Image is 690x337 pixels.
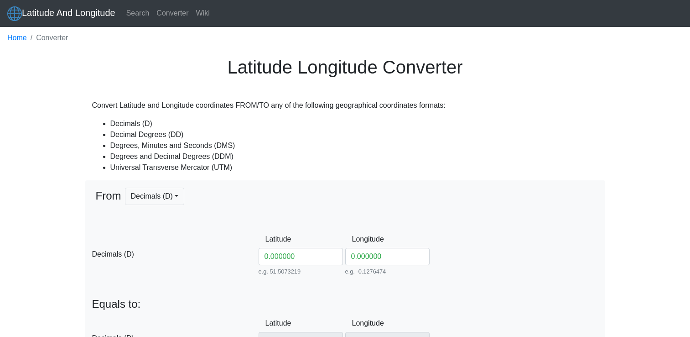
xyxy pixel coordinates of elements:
label: Longitude [345,231,374,248]
small: e.g. 51.5073219 [259,267,343,276]
p: Convert Latitude and Longitude coordinates FROM/TO any of the following geographical coordinates ... [92,100,598,111]
img: Latitude And Longitude [7,6,22,21]
span: From [96,188,121,227]
li: Degrees, Minutes and Seconds (DMS) [110,140,598,151]
button: Decimals (D) [125,188,185,205]
li: Degrees and Decimal Degrees (DDM) [110,151,598,162]
li: Converter [27,32,68,43]
label: Longitude [345,315,374,332]
label: Latitude [259,231,287,248]
a: Latitude And Longitude [7,4,115,23]
a: Wiki [192,4,213,22]
p: Equals to: [92,298,598,311]
small: e.g. -0.1276474 [345,267,430,276]
span: Decimals (D) [92,249,259,260]
li: Universal Transverse Mercator (UTM) [110,162,598,173]
label: Latitude [259,315,287,332]
a: Search [123,4,153,22]
a: Converter [153,4,192,22]
a: Home [7,32,27,43]
li: Decimals (D) [110,118,598,129]
li: Decimal Degrees (DD) [110,129,598,140]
